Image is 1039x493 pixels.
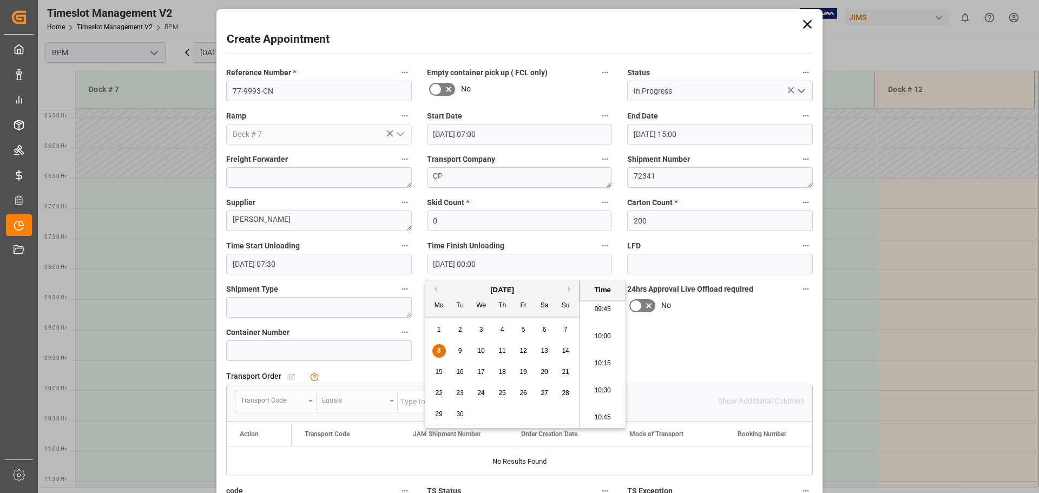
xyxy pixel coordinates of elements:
div: Fr [517,299,530,313]
div: Time [582,285,623,295]
button: Time Finish Unloading [598,239,612,253]
h2: Create Appointment [227,31,330,48]
button: open menu [792,83,808,100]
span: 8 [437,347,441,354]
span: 11 [498,347,505,354]
span: Freight Forwarder [226,154,288,165]
span: 20 [541,368,548,376]
div: Choose Tuesday, September 9th, 2025 [453,344,467,358]
textarea: CP [427,167,613,188]
textarea: [PERSON_NAME] [226,211,412,231]
span: 14 [562,347,569,354]
div: Mo [432,299,446,313]
div: Choose Tuesday, September 23rd, 2025 [453,386,467,400]
li: 10:15 [580,350,626,377]
div: Choose Monday, September 29th, 2025 [432,407,446,421]
input: Type to search/select [226,124,412,144]
li: 10:00 [580,323,626,350]
span: 9 [458,347,462,354]
span: 16 [456,368,463,376]
button: Reference Number * [398,65,412,80]
div: Tu [453,299,467,313]
span: 5 [522,326,525,333]
div: [DATE] [425,285,579,295]
span: Transport Code [305,430,350,438]
div: Choose Friday, September 19th, 2025 [517,365,530,379]
button: Skid Count * [598,195,612,209]
span: 26 [519,389,527,397]
span: JAM Shipment Number [413,430,481,438]
span: 29 [435,410,442,418]
div: Choose Tuesday, September 2nd, 2025 [453,323,467,337]
textarea: 72341 [627,167,813,188]
button: Transport Company [598,152,612,166]
div: Choose Sunday, September 7th, 2025 [559,323,573,337]
li: 09:45 [580,296,626,323]
button: open menu [317,391,398,412]
span: 12 [519,347,527,354]
div: Choose Sunday, September 28th, 2025 [559,386,573,400]
button: End Date [799,109,813,123]
span: Shipment Type [226,284,278,295]
span: 6 [543,326,547,333]
span: 27 [541,389,548,397]
div: Choose Monday, September 22nd, 2025 [432,386,446,400]
div: Su [559,299,573,313]
span: Reference Number [226,67,296,78]
button: Container Number [398,325,412,339]
span: Time Finish Unloading [427,240,504,252]
div: Th [496,299,509,313]
span: 23 [456,389,463,397]
span: 21 [562,368,569,376]
span: Supplier [226,197,255,208]
span: Order Creation Date [521,430,577,438]
span: Carton Count [627,197,678,208]
button: Freight Forwarder [398,152,412,166]
span: Transport Company [427,154,495,165]
div: Choose Saturday, September 13th, 2025 [538,344,551,358]
div: Choose Sunday, September 14th, 2025 [559,344,573,358]
div: Transport Code [241,393,305,405]
span: 7 [564,326,568,333]
button: Status [799,65,813,80]
div: Choose Sunday, September 21st, 2025 [559,365,573,379]
span: 24hrs Approval Live Offload required [627,284,753,295]
span: Booking Number [738,430,786,438]
div: Choose Monday, September 15th, 2025 [432,365,446,379]
div: Equals [322,393,386,405]
div: Choose Wednesday, September 10th, 2025 [475,344,488,358]
span: LFD [627,240,641,252]
div: Choose Monday, September 1st, 2025 [432,323,446,337]
div: Choose Saturday, September 20th, 2025 [538,365,551,379]
span: 1 [437,326,441,333]
span: Start Date [427,110,462,122]
div: Choose Tuesday, September 30th, 2025 [453,407,467,421]
span: Shipment Number [627,154,690,165]
span: Ramp [226,110,246,122]
button: Empty container pick up ( FCL only) [598,65,612,80]
div: month 2025-09 [429,319,576,425]
div: Choose Wednesday, September 24th, 2025 [475,386,488,400]
button: Next Month [568,286,574,292]
div: Choose Thursday, September 4th, 2025 [496,323,509,337]
div: Choose Thursday, September 11th, 2025 [496,344,509,358]
div: Choose Thursday, September 18th, 2025 [496,365,509,379]
li: 10:30 [580,377,626,404]
button: Time Start Unloading [398,239,412,253]
div: Choose Friday, September 12th, 2025 [517,344,530,358]
span: Transport Order [226,371,281,382]
div: Choose Saturday, September 27th, 2025 [538,386,551,400]
span: Mode of Transport [629,430,683,438]
div: Choose Thursday, September 25th, 2025 [496,386,509,400]
input: DD.MM.YYYY HH:MM [226,254,412,274]
button: Start Date [598,109,612,123]
div: Action [240,430,259,438]
span: 18 [498,368,505,376]
span: 2 [458,326,462,333]
div: Choose Friday, September 5th, 2025 [517,323,530,337]
span: Status [627,67,650,78]
span: 24 [477,389,484,397]
span: Empty container pick up ( FCL only) [427,67,548,78]
span: 25 [498,389,505,397]
div: Choose Friday, September 26th, 2025 [517,386,530,400]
